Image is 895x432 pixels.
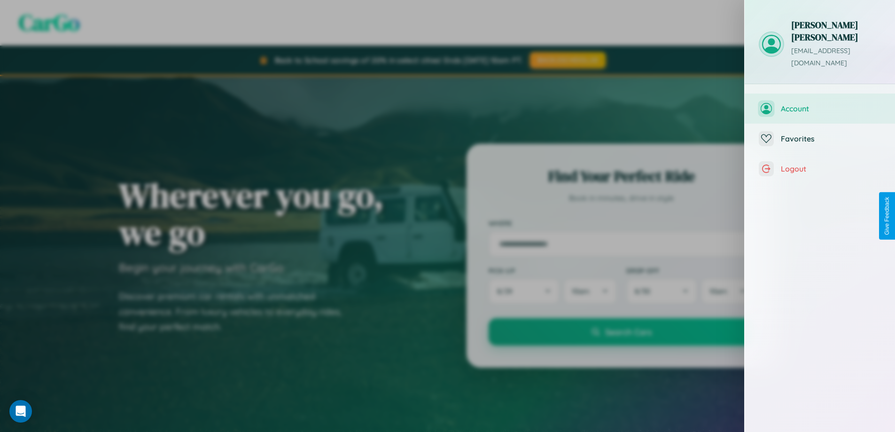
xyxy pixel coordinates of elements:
span: Logout [781,164,881,173]
div: Open Intercom Messenger [9,400,32,423]
p: [EMAIL_ADDRESS][DOMAIN_NAME] [791,45,881,70]
span: Favorites [781,134,881,143]
div: Give Feedback [884,197,890,235]
span: Account [781,104,881,113]
button: Favorites [745,124,895,154]
h3: [PERSON_NAME] [PERSON_NAME] [791,19,881,43]
button: Logout [745,154,895,184]
button: Account [745,94,895,124]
